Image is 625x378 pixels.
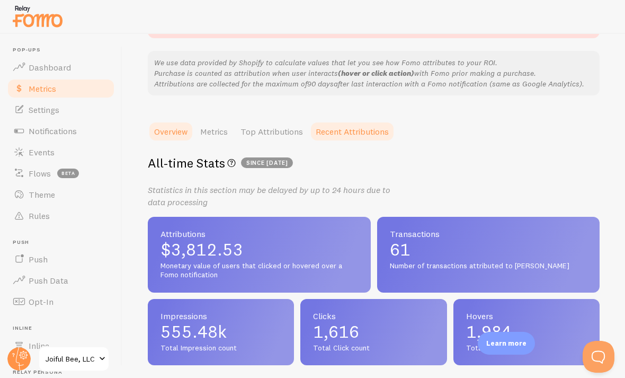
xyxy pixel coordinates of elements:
span: Settings [29,104,59,115]
span: Number of transactions attributed to [PERSON_NAME] [390,261,587,271]
p: Learn more [486,338,526,348]
a: Dashboard [6,57,115,78]
span: Flows [29,168,51,179]
span: Hovers [466,312,587,320]
b: (hover or click action) [338,68,414,78]
a: Top Attributions [234,121,309,142]
span: 1,616 [313,323,434,340]
span: Monetary value of users that clicked or hovered over a Fomo notification [160,261,358,280]
span: Total Click count [313,344,434,353]
a: Notifications [6,120,115,142]
span: Relay Persona [13,369,115,376]
span: Inline [13,325,115,332]
a: Joiful Bee, LLC [38,346,110,372]
span: Attributions [160,230,358,238]
a: Events [6,142,115,163]
h2: All-time Stats [148,155,600,171]
span: Push Data [29,275,68,286]
a: Inline [6,335,115,356]
a: Settings [6,99,115,120]
a: Push Data [6,270,115,291]
span: Total Impression count [160,344,281,353]
span: Notifications [29,126,77,136]
a: Metrics [6,78,115,99]
span: 1,984 [466,323,587,340]
a: Rules [6,205,115,226]
a: Metrics [194,121,234,142]
a: Theme [6,184,115,205]
span: Push [13,239,115,246]
em: 90 days [307,79,334,89]
a: Push [6,249,115,270]
span: Transactions [390,230,587,238]
span: Clicks [313,312,434,320]
div: Learn more [478,332,535,355]
span: Total Hover count [466,344,587,353]
span: Metrics [29,83,56,94]
a: Overview [148,121,194,142]
span: 555.48k [160,323,281,340]
span: Pop-ups [13,47,115,54]
span: Rules [29,210,50,221]
span: beta [57,169,79,178]
iframe: Help Scout Beacon - Open [583,341,614,373]
p: We use data provided by Shopify to calculate values that let you see how Fomo attributes to your ... [154,57,593,89]
span: 61 [390,241,587,258]
span: $3,812.53 [160,241,358,258]
span: Events [29,147,55,157]
span: Dashboard [29,62,71,73]
span: Opt-In [29,296,53,307]
span: Joiful Bee, LLC [46,353,96,365]
a: Opt-In [6,291,115,312]
span: since [DATE] [241,157,293,168]
a: Recent Attributions [309,121,395,142]
span: Inline [29,340,49,351]
span: Impressions [160,312,281,320]
img: fomo-relay-logo-orange.svg [11,3,64,30]
a: Flows beta [6,163,115,184]
span: Theme [29,189,55,200]
span: Push [29,254,48,265]
i: Statistics in this section may be delayed by up to 24 hours due to data processing [148,184,390,207]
